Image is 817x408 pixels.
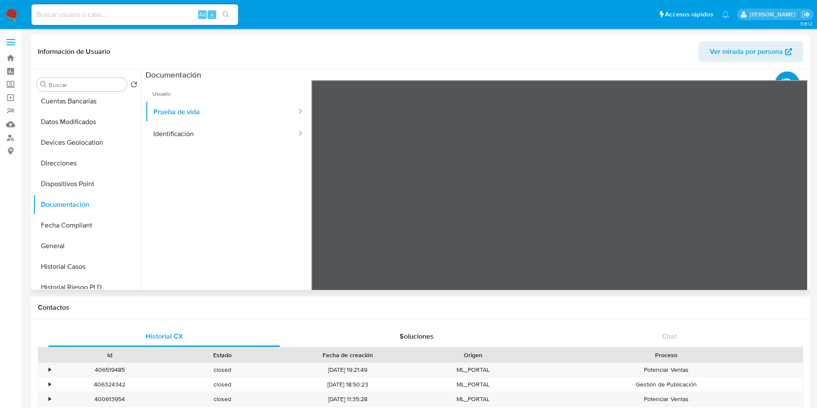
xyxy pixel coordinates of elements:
[199,10,206,19] span: Alt
[417,392,530,406] div: ML_PORTAL
[33,112,141,132] button: Datos Modificados
[33,194,141,215] button: Documentación
[49,81,124,89] input: Buscar
[662,331,677,341] span: Chat
[710,41,783,62] span: Ver mirada por persona
[49,380,51,389] div: •
[166,377,279,392] div: closed
[536,351,797,359] div: Proceso
[530,392,803,406] div: Potenciar Ventas
[53,377,166,392] div: 406324342
[217,9,235,21] button: search-icon
[417,363,530,377] div: ML_PORTAL
[211,10,213,19] span: s
[722,11,729,18] a: Notificaciones
[31,9,238,20] input: Buscar usuario o caso...
[33,277,141,298] button: Historial Riesgo PLD
[49,366,51,374] div: •
[166,392,279,406] div: closed
[530,363,803,377] div: Potenciar Ventas
[33,174,141,194] button: Dispositivos Point
[53,363,166,377] div: 406519485
[130,81,137,90] button: Volver al orden por defecto
[33,256,141,277] button: Historial Casos
[279,377,417,392] div: [DATE] 18:50:23
[146,331,183,341] span: Historial CX
[400,331,434,341] span: Soluciones
[40,81,47,88] button: Buscar
[279,392,417,406] div: [DATE] 11:35:28
[665,10,713,19] span: Accesos rápidos
[33,153,141,174] button: Direcciones
[49,395,51,403] div: •
[59,351,160,359] div: Id
[417,377,530,392] div: ML_PORTAL
[38,303,803,312] h1: Contactos
[699,41,803,62] button: Ver mirada por persona
[285,351,411,359] div: Fecha de creación
[33,215,141,236] button: Fecha Compliant
[166,363,279,377] div: closed
[38,47,110,56] h1: Información de Usuario
[530,377,803,392] div: Gestión de Publicación
[33,132,141,153] button: Devices Geolocation
[33,91,141,112] button: Cuentas Bancarias
[423,351,524,359] div: Origen
[172,351,273,359] div: Estado
[801,10,811,19] a: Salir
[279,363,417,377] div: [DATE] 19:21:49
[33,236,141,256] button: General
[750,10,798,19] p: eliana.eguerrero@mercadolibre.com
[53,392,166,406] div: 400613954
